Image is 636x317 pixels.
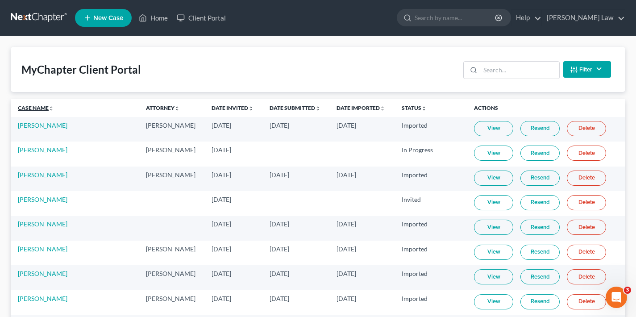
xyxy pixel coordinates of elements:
a: View [474,294,513,309]
span: [DATE] [212,220,231,228]
span: [DATE] [270,121,289,129]
span: [DATE] [337,171,356,179]
td: Imported [395,117,467,142]
i: unfold_more [315,106,320,111]
a: View [474,146,513,161]
a: Attorneyunfold_more [146,104,180,111]
th: Actions [467,99,625,117]
a: [PERSON_NAME] [18,196,67,203]
a: Help [511,10,541,26]
span: [DATE] [212,146,231,154]
a: Date Submittedunfold_more [270,104,320,111]
a: Resend [520,294,560,309]
span: [DATE] [212,196,231,203]
a: [PERSON_NAME] [18,121,67,129]
a: Resend [520,121,560,136]
a: View [474,245,513,260]
a: Delete [567,294,606,309]
a: View [474,269,513,284]
span: [DATE] [212,121,231,129]
span: [DATE] [212,245,231,253]
a: Delete [567,195,606,210]
span: [DATE] [212,270,231,277]
span: [DATE] [337,270,356,277]
span: [DATE] [270,171,289,179]
button: Filter [563,61,611,78]
span: [DATE] [270,295,289,302]
a: Resend [520,269,560,284]
a: Client Portal [172,10,230,26]
a: Resend [520,245,560,260]
a: Resend [520,146,560,161]
td: Invited [395,191,467,216]
a: [PERSON_NAME] [18,270,67,277]
td: [PERSON_NAME] [139,142,204,166]
a: Delete [567,220,606,235]
td: [PERSON_NAME] [139,241,204,265]
span: [DATE] [270,220,289,228]
i: unfold_more [175,106,180,111]
iframe: Intercom live chat [606,287,627,308]
a: [PERSON_NAME] Law [542,10,625,26]
a: Resend [520,195,560,210]
td: [PERSON_NAME] [139,290,204,315]
a: Resend [520,220,560,235]
div: MyChapter Client Portal [21,63,141,77]
span: [DATE] [270,245,289,253]
a: View [474,171,513,186]
span: [DATE] [270,270,289,277]
input: Search... [480,62,559,79]
td: Imported [395,216,467,241]
span: [DATE] [337,220,356,228]
a: Delete [567,245,606,260]
a: Home [134,10,172,26]
td: [PERSON_NAME] [139,265,204,290]
a: Delete [567,121,606,136]
a: Date Invitedunfold_more [212,104,254,111]
a: Date Importedunfold_more [337,104,385,111]
i: unfold_more [248,106,254,111]
td: Imported [395,241,467,265]
span: [DATE] [212,295,231,302]
a: Delete [567,146,606,161]
span: [DATE] [337,295,356,302]
i: unfold_more [421,106,427,111]
input: Search by name... [415,9,496,26]
td: Imported [395,265,467,290]
td: In Progress [395,142,467,166]
a: Resend [520,171,560,186]
i: unfold_more [380,106,385,111]
a: Case Nameunfold_more [18,104,54,111]
span: [DATE] [212,171,231,179]
a: [PERSON_NAME] [18,295,67,302]
td: [PERSON_NAME] [139,117,204,142]
span: New Case [93,15,123,21]
a: View [474,195,513,210]
a: [PERSON_NAME] [18,146,67,154]
a: View [474,220,513,235]
span: [DATE] [337,245,356,253]
span: 3 [624,287,631,294]
td: Imported [395,290,467,315]
a: [PERSON_NAME] [18,171,67,179]
td: [PERSON_NAME] [139,167,204,191]
a: Delete [567,171,606,186]
a: Statusunfold_more [402,104,427,111]
a: [PERSON_NAME] [18,220,67,228]
span: [DATE] [337,121,356,129]
i: unfold_more [49,106,54,111]
a: View [474,121,513,136]
a: Delete [567,269,606,284]
td: Imported [395,167,467,191]
a: [PERSON_NAME] [18,245,67,253]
